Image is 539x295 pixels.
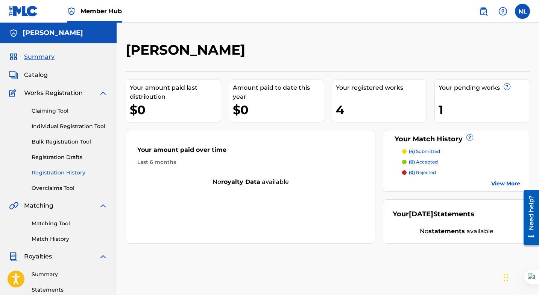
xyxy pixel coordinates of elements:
div: $0 [233,101,324,118]
a: (4) submitted [402,148,520,155]
span: ? [504,84,510,90]
div: Your amount paid last distribution [130,83,221,101]
span: ? [467,135,473,141]
a: Summary [32,271,108,278]
p: submitted [409,148,440,155]
span: Matching [24,201,53,210]
a: CatalogCatalog [9,70,48,79]
a: Individual Registration Tool [32,122,108,130]
a: Match History [32,235,108,243]
p: rejected [409,169,436,176]
img: Matching [9,201,18,210]
div: Your Statements [393,209,474,219]
iframe: Chat Widget [501,259,539,295]
span: (4) [409,148,415,154]
h2: [PERSON_NAME] [126,41,249,58]
div: Your Match History [393,134,520,144]
strong: statements [428,228,465,235]
img: Accounts [9,29,18,38]
a: SummarySummary [9,52,55,61]
a: Claiming Tool [32,107,108,115]
img: help [498,7,507,16]
a: (0) accepted [402,159,520,165]
div: No available [126,177,375,186]
a: Overclaims Tool [32,184,108,192]
span: Member Hub [80,7,122,15]
img: MLC Logo [9,6,38,17]
span: (0) [409,170,415,175]
span: Summary [24,52,55,61]
div: User Menu [515,4,530,19]
iframe: Resource Center [518,187,539,248]
img: Royalties [9,252,18,261]
img: Works Registration [9,89,19,98]
img: expand [99,252,108,261]
img: Catalog [9,70,18,79]
div: Help [495,4,510,19]
a: Registration Drafts [32,153,108,161]
span: [DATE] [409,210,433,218]
img: Summary [9,52,18,61]
a: Public Search [476,4,491,19]
strong: royalty data [221,178,260,185]
div: Drag [504,266,508,289]
a: (0) rejected [402,169,520,176]
a: Statements [32,286,108,294]
span: (0) [409,159,415,165]
div: Your amount paid over time [137,145,364,158]
img: expand [99,89,108,98]
p: accepted [409,159,438,165]
span: Catalog [24,70,48,79]
a: Registration History [32,169,108,177]
div: Amount paid to date this year [233,83,324,101]
div: $0 [130,101,221,118]
span: Royalties [24,252,52,261]
h5: Nishawn Lee [23,29,83,37]
div: Last 6 months [137,158,364,166]
a: Matching Tool [32,220,108,228]
div: Your registered works [336,83,427,92]
img: Top Rightsholder [67,7,76,16]
img: expand [99,201,108,210]
div: Your pending works [439,83,530,92]
span: Works Registration [24,89,83,98]
div: No available [393,227,520,236]
a: View More [491,180,520,188]
a: Bulk Registration Tool [32,138,108,146]
img: search [479,7,488,16]
div: 1 [439,101,530,118]
div: 4 [336,101,427,118]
